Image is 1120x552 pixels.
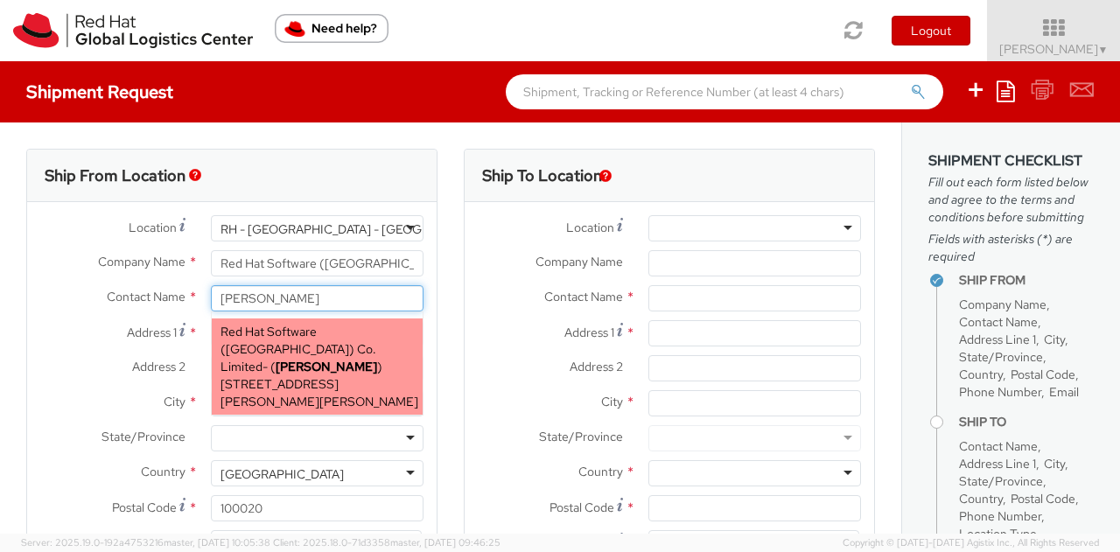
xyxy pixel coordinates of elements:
span: Address 2 [570,359,623,374]
span: State/Province [539,429,623,444]
span: Location [129,220,177,235]
span: Address 2 [132,359,185,374]
span: Fill out each form listed below and agree to the terms and conditions before submitting [928,173,1094,226]
h3: Shipment Checklist [928,153,1094,169]
h3: Ship From Location [45,167,185,185]
span: State/Province [101,429,185,444]
h4: Ship To [959,416,1094,429]
span: City [1044,332,1065,347]
strong: [PERSON_NAME] [276,359,377,374]
span: Email [1049,384,1079,400]
span: Location Type [959,526,1037,542]
span: Fields with asterisks (*) are required [928,230,1094,265]
span: master, [DATE] 09:46:25 [390,536,500,549]
span: Postal Code [1011,367,1075,382]
span: Postal Code [1011,491,1075,507]
span: Company Name [535,254,623,269]
div: [GEOGRAPHIC_DATA] [220,465,344,483]
img: rh-logistics-00dfa346123c4ec078e1.svg [13,13,253,48]
span: Country [959,491,1003,507]
span: Server: 2025.19.0-192a4753216 [21,536,270,549]
span: master, [DATE] 10:05:38 [164,536,270,549]
div: - ( ) [212,318,423,415]
span: Company Name [98,254,185,269]
span: Red Hat Software ([GEOGRAPHIC_DATA]) Co. Limited [220,324,376,374]
span: Contact Name [959,314,1038,330]
span: Postal Code [112,500,177,515]
span: Copyright © [DATE]-[DATE] Agistix Inc., All Rights Reserved [843,536,1099,550]
span: [PERSON_NAME] [999,41,1109,57]
span: ▼ [1098,43,1109,57]
span: Contact Name [544,289,623,304]
span: Contact Name [107,289,185,304]
span: State/Province [959,349,1043,365]
span: City [164,394,185,409]
span: Phone Number [959,508,1041,524]
h4: Ship From [959,274,1094,287]
span: City [1044,456,1065,472]
span: Country [578,464,623,479]
div: RH - [GEOGRAPHIC_DATA] - [GEOGRAPHIC_DATA] [220,220,505,238]
button: Logout [892,16,970,45]
span: Address 1 [564,325,614,340]
button: Need help? [275,14,388,43]
h4: Shipment Request [26,82,173,101]
input: Shipment, Tracking or Reference Number (at least 4 chars) [506,74,943,109]
span: Address 1 [127,325,177,340]
span: Postal Code [549,500,614,515]
span: State/Province [959,473,1043,489]
span: City [601,394,623,409]
span: Contact Name [959,438,1038,454]
h3: Ship To Location [482,167,602,185]
span: Location [566,220,614,235]
span: Address Line 1 [959,456,1036,472]
span: Company Name [959,297,1046,312]
span: Country [141,464,185,479]
span: Client: 2025.18.0-71d3358 [273,536,500,549]
span: Address Line 1 [959,332,1036,347]
span: [STREET_ADDRESS][PERSON_NAME][PERSON_NAME] [220,376,418,409]
span: Phone Number [959,384,1041,400]
span: Country [959,367,1003,382]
